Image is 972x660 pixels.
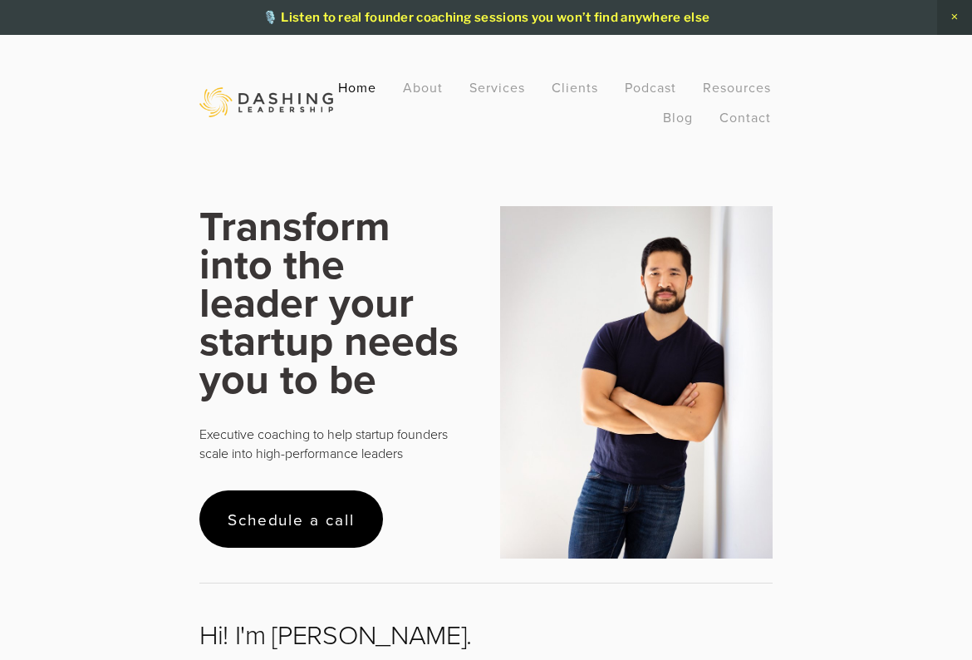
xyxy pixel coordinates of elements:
[199,490,383,548] a: Schedule a call
[719,102,771,132] a: Contact
[199,425,472,462] p: Executive coaching to help startup founders scale into high-performance leaders
[199,195,469,408] strong: Transform into the leader your startup needs you to be
[199,618,773,650] h2: Hi! I'm [PERSON_NAME].
[703,78,771,96] a: Resources
[625,72,676,102] a: Podcast
[552,72,598,102] a: Clients
[403,72,443,102] a: About
[338,72,376,102] a: Home
[199,87,333,118] img: Dashing Leadership
[663,102,693,132] a: Blog
[469,72,525,102] a: Services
